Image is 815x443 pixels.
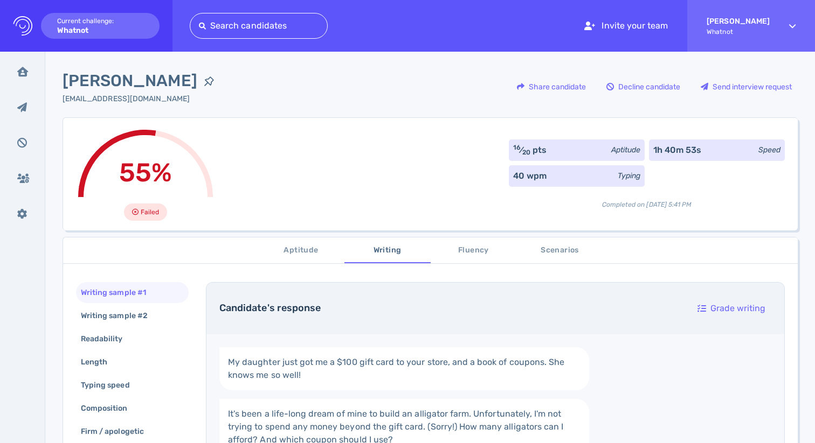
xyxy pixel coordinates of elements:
span: Scenarios [523,244,597,257]
div: Writing sample #1 [79,285,159,300]
div: Share candidate [512,74,591,99]
span: Fluency [437,244,510,257]
div: Speed [758,144,781,156]
sup: 16 [513,144,521,151]
div: Readability [79,331,136,347]
div: Aptitude [611,144,640,156]
span: Whatnot [707,28,770,36]
h4: Candidate's response [219,303,679,314]
div: Composition [79,400,141,416]
span: Aptitude [265,244,338,257]
div: Decline candidate [601,74,686,99]
span: Failed [141,206,159,219]
div: Click to copy the email address [63,93,221,104]
span: 55% [119,157,172,188]
button: Grade writing [692,296,771,321]
div: Writing sample #2 [79,308,161,324]
div: Firm / apologetic [79,424,157,439]
div: Typing speed [79,377,143,393]
div: 40 wpm [513,170,547,182]
div: 1h 40m 53s [653,144,702,157]
div: Send interview request [695,74,797,99]
a: My daughter just got me a $100 gift card to your store, and a book of coupons. She knows me so well! [219,347,589,390]
div: Completed on [DATE] 5:41 PM [509,191,785,209]
div: Grade writing [692,296,771,321]
button: Send interview request [695,74,798,100]
button: Share candidate [511,74,592,100]
div: Length [79,354,120,370]
button: Decline candidate [600,74,686,100]
span: Writing [351,244,424,257]
sub: 20 [522,149,530,156]
div: Typing [618,170,640,181]
span: [PERSON_NAME] [63,69,197,93]
div: ⁄ pts [513,144,547,157]
strong: [PERSON_NAME] [707,17,770,26]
